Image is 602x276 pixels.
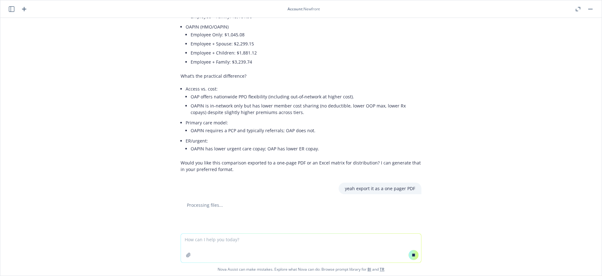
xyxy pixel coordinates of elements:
[186,118,421,136] li: Primary care model:
[191,48,421,57] li: Employee + Children: $1,881.12
[3,263,599,276] span: Nova Assist can make mistakes. Explore what Nova can do: Browse prompt library for and
[191,57,421,66] li: Employee + Family: $3,239.74
[191,144,421,153] li: OAPIN has lower urgent care copay; OAP has lower ER copay.
[191,101,421,117] li: OAPIN is in‑network only but has lower member cost sharing (no deductible, lower OOP max, lower R...
[181,159,421,173] p: Would you like this comparison exported to a one‑page PDF or an Excel matrix for distribution? I ...
[191,39,421,48] li: Employee + Spouse: $2,299.15
[191,126,421,135] li: OAPIN requires a PCP and typically referrals; OAP does not.
[186,22,421,68] li: OAPIN (HMO/OAPIN)
[181,73,421,79] p: What’s the practical difference?
[367,267,371,272] a: BI
[380,267,384,272] a: TR
[288,6,320,12] div: : Newfront
[191,92,421,101] li: OAP offers nationwide PPO flexibility (including out‑of‑network at higher cost).
[288,6,303,12] span: Account
[181,202,421,208] div: Processing files...
[186,84,421,118] li: Access vs. cost:
[186,136,421,154] li: ER/urgent:
[191,30,421,39] li: Employee Only: $1,045.08
[345,185,415,192] p: yeah export it as a one pager PDF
